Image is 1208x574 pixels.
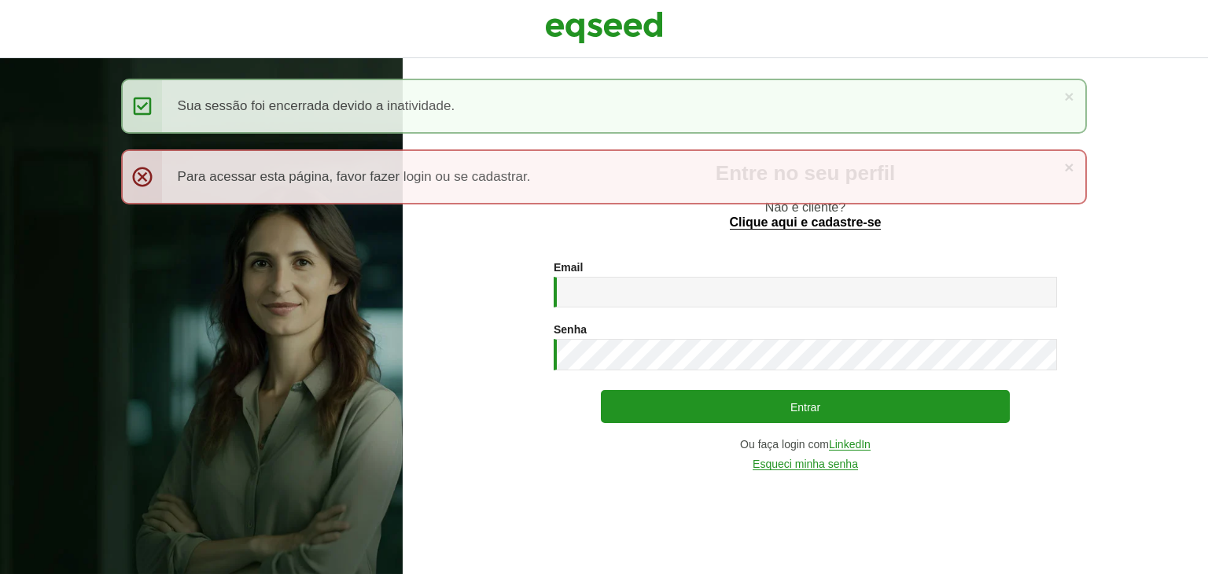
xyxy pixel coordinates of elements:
[554,324,587,335] label: Senha
[121,149,1088,204] div: Para acessar esta página, favor fazer login ou se cadastrar.
[829,439,871,451] a: LinkedIn
[554,262,583,273] label: Email
[1064,88,1074,105] a: ×
[753,458,858,470] a: Esqueci minha senha
[554,439,1057,451] div: Ou faça login com
[121,79,1088,134] div: Sua sessão foi encerrada devido a inatividade.
[1064,159,1074,175] a: ×
[545,8,663,47] img: EqSeed Logo
[601,390,1010,423] button: Entrar
[730,216,882,230] a: Clique aqui e cadastre-se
